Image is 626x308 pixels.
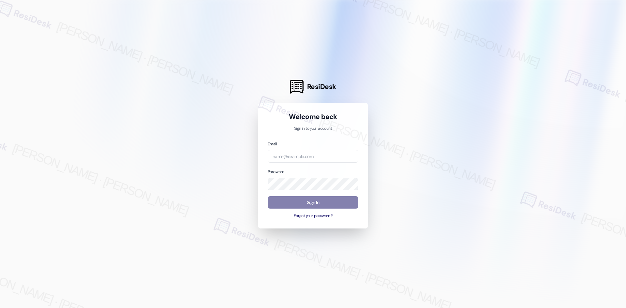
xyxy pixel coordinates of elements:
[268,196,358,209] button: Sign In
[268,141,277,147] label: Email
[268,112,358,121] h1: Welcome back
[290,80,304,94] img: ResiDesk Logo
[268,126,358,132] p: Sign in to your account
[268,213,358,219] button: Forgot your password?
[307,82,336,91] span: ResiDesk
[268,169,284,174] label: Password
[268,150,358,163] input: name@example.com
